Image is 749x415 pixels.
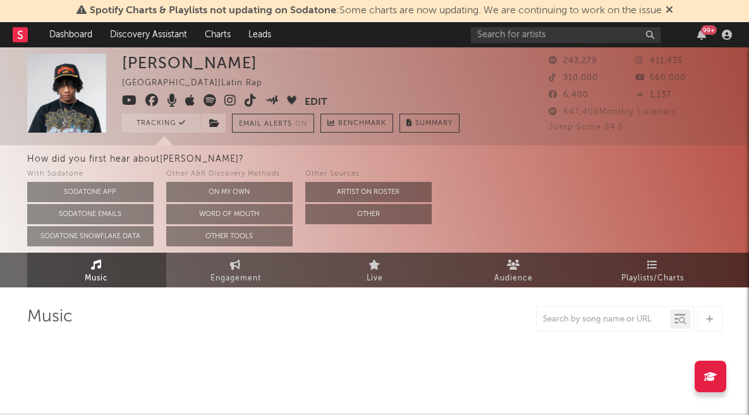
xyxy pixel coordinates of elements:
button: Edit [305,94,327,110]
a: Live [305,253,444,287]
div: With Sodatone [27,167,154,182]
em: On [295,121,307,128]
span: Dismiss [666,6,673,16]
button: Word Of Mouth [166,204,293,224]
button: Tracking [122,114,201,133]
span: 243,279 [549,57,597,65]
span: Jump Score: 84.5 [549,123,623,131]
button: Sodatone App [27,182,154,202]
span: 1,137 [635,91,671,99]
span: Spotify Charts & Playlists not updating on Sodatone [90,6,336,16]
button: On My Own [166,182,293,202]
span: Engagement [210,271,261,286]
button: Summary [399,114,460,133]
span: 6,400 [549,91,588,99]
span: Benchmark [338,116,386,131]
span: 310,000 [549,74,598,82]
a: Dashboard [40,22,101,47]
span: Summary [415,120,453,127]
button: Sodatone Snowflake Data [27,226,154,246]
a: Audience [444,253,583,287]
div: Other A&R Discovery Methods [166,167,293,182]
div: Other Sources [305,167,432,182]
div: 99 + [701,25,717,35]
span: 560,000 [635,74,686,82]
span: Live [367,271,383,286]
a: Leads [240,22,280,47]
span: Music [85,271,108,286]
input: Search by song name or URL [537,315,670,325]
button: Artist on Roster [305,182,432,202]
a: Music [27,253,166,287]
a: Playlists/Charts [583,253,722,287]
span: 647,409 Monthly Listeners [549,108,676,116]
a: Engagement [166,253,305,287]
button: Other Tools [166,226,293,246]
a: Discovery Assistant [101,22,196,47]
button: Sodatone Emails [27,204,154,224]
div: [PERSON_NAME] [122,54,257,72]
input: Search for artists [471,27,661,43]
span: : Some charts are now updating. We are continuing to work on the issue [90,6,662,16]
div: [GEOGRAPHIC_DATA] | Latin Rap [122,76,277,91]
button: 99+ [697,30,706,40]
span: Audience [494,271,533,286]
span: 411,435 [635,57,683,65]
button: Email AlertsOn [232,114,314,133]
a: Charts [196,22,240,47]
button: Other [305,204,432,224]
span: Playlists/Charts [621,271,684,286]
a: Benchmark [320,114,393,133]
